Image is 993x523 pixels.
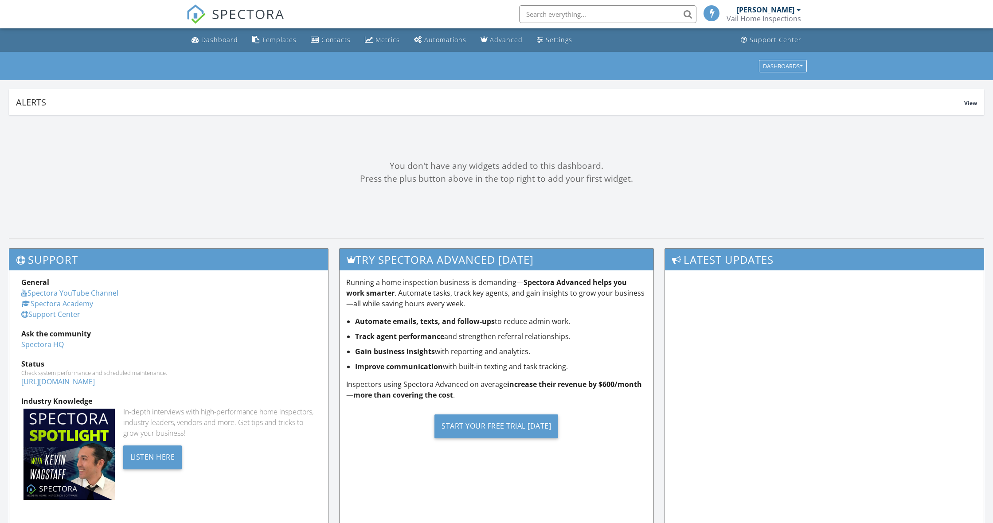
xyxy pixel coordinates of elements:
[737,32,805,48] a: Support Center
[321,35,351,44] div: Contacts
[355,316,646,327] li: to reduce admin work.
[490,35,523,44] div: Advanced
[9,172,984,185] div: Press the plus button above in the top right to add your first widget.
[375,35,400,44] div: Metrics
[346,379,642,400] strong: increase their revenue by $600/month—more than covering the cost
[519,5,696,23] input: Search everything...
[21,309,80,319] a: Support Center
[21,328,316,339] div: Ask the community
[346,379,646,400] p: Inspectors using Spectora Advanced on average .
[123,445,182,469] div: Listen Here
[21,340,64,349] a: Spectora HQ
[737,5,794,14] div: [PERSON_NAME]
[21,359,316,369] div: Status
[665,249,984,270] h3: Latest Updates
[21,369,316,376] div: Check system performance and scheduled maintenance.
[355,361,646,372] li: with built-in texting and task tracking.
[477,32,526,48] a: Advanced
[262,35,297,44] div: Templates
[355,331,646,342] li: and strengthen referral relationships.
[9,160,984,172] div: You don't have any widgets added to this dashboard.
[355,347,435,356] strong: Gain business insights
[410,32,470,48] a: Automations (Basic)
[249,32,300,48] a: Templates
[727,14,801,23] div: Vail Home Inspections
[186,12,285,31] a: SPECTORA
[355,332,444,341] strong: Track agent performance
[964,99,977,107] span: View
[123,452,182,461] a: Listen Here
[201,35,238,44] div: Dashboard
[21,288,118,298] a: Spectora YouTube Channel
[759,60,807,72] button: Dashboards
[763,63,803,69] div: Dashboards
[21,277,49,287] strong: General
[355,346,646,357] li: with reporting and analytics.
[21,377,95,386] a: [URL][DOMAIN_NAME]
[434,414,558,438] div: Start Your Free Trial [DATE]
[355,316,495,326] strong: Automate emails, texts, and follow-ups
[9,249,328,270] h3: Support
[546,35,572,44] div: Settings
[533,32,576,48] a: Settings
[21,396,316,406] div: Industry Knowledge
[361,32,403,48] a: Metrics
[307,32,354,48] a: Contacts
[346,277,646,309] p: Running a home inspection business is demanding— . Automate tasks, track key agents, and gain ins...
[188,32,242,48] a: Dashboard
[123,406,317,438] div: In-depth interviews with high-performance home inspectors, industry leaders, vendors and more. Ge...
[346,277,627,298] strong: Spectora Advanced helps you work smarter
[750,35,801,44] div: Support Center
[355,362,443,371] strong: Improve communication
[212,4,285,23] span: SPECTORA
[424,35,466,44] div: Automations
[340,249,653,270] h3: Try spectora advanced [DATE]
[16,96,964,108] div: Alerts
[346,407,646,445] a: Start Your Free Trial [DATE]
[186,4,206,24] img: The Best Home Inspection Software - Spectora
[23,409,115,500] img: Spectoraspolightmain
[21,299,93,308] a: Spectora Academy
